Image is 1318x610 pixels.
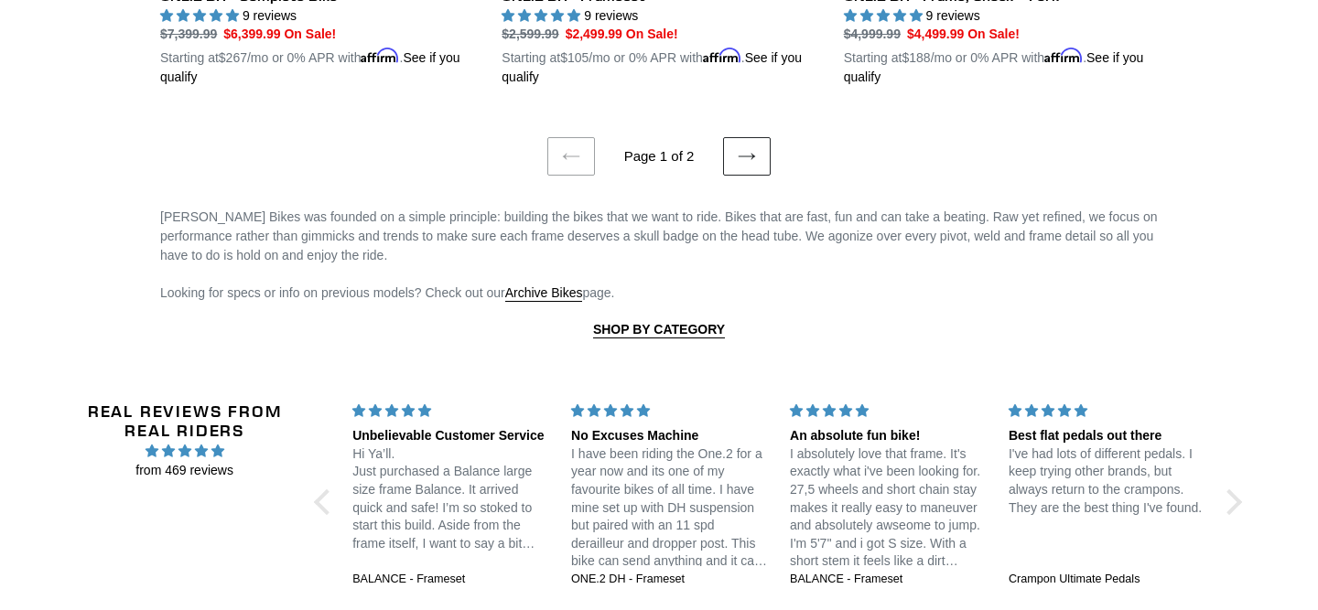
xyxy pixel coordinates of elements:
[66,401,303,441] h2: Real Reviews from Real Riders
[66,441,303,461] span: 4.96 stars
[593,322,725,338] a: SHOP BY CATEGORY
[352,427,549,445] div: Unbelievable Customer Service
[571,427,768,445] div: No Excuses Machine
[790,445,987,571] p: I absolutely love that frame. It's exactly what i've been looking for. 27,5 wheels and short chai...
[1009,445,1205,517] p: I've had lots of different pedals. I keep trying other brands, but always return to the crampons....
[790,427,987,445] div: An absolute fun bike!
[1009,401,1205,421] div: 5 stars
[571,401,768,421] div: 5 stars
[571,572,768,588] a: ONE.2 DH - Frameset
[599,146,719,167] li: Page 1 of 2
[1009,572,1205,588] a: Crampon Ultimate Pedals
[790,572,987,588] a: BALANCE - Frameset
[352,445,549,553] p: Hi Ya’ll. Just purchased a Balance large size frame Balance. It arrived quick and safe! I’m so st...
[352,401,549,421] div: 5 stars
[571,445,768,571] p: I have been riding the One.2 for a year now and its one of my favourite bikes of all time. I have...
[160,285,615,302] span: Looking for specs or info on previous models? Check out our page.
[352,572,549,588] a: BALANCE - Frameset
[505,285,583,302] a: Archive Bikes
[160,208,1158,265] p: [PERSON_NAME] Bikes was founded on a simple principle: building the bikes that we want to ride. B...
[790,401,987,421] div: 5 stars
[593,322,725,337] strong: SHOP BY CATEGORY
[1009,427,1205,445] div: Best flat pedals out there
[66,461,303,480] span: from 469 reviews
